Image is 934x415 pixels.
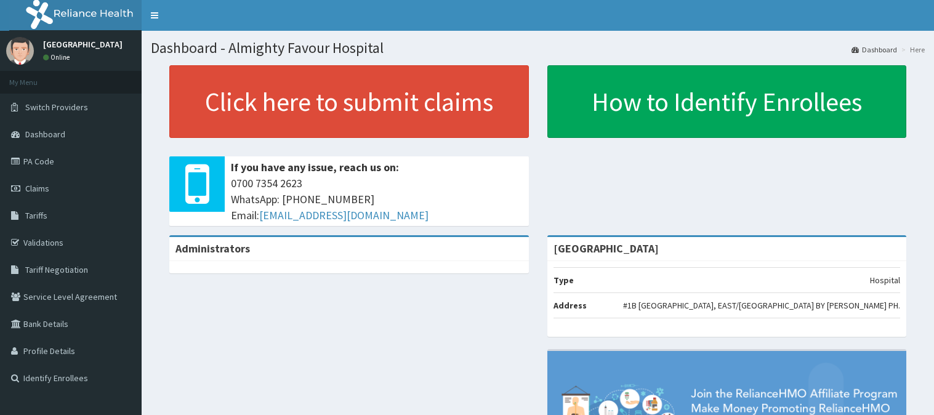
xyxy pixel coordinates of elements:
span: Tariffs [25,210,47,221]
a: [EMAIL_ADDRESS][DOMAIN_NAME] [259,208,429,222]
a: Click here to submit claims [169,65,529,138]
a: Dashboard [851,44,897,55]
span: Tariff Negotiation [25,264,88,275]
b: Administrators [175,241,250,256]
p: #1B [GEOGRAPHIC_DATA], EAST/[GEOGRAPHIC_DATA] BY [PERSON_NAME] PH. [623,299,900,312]
b: Type [554,275,574,286]
a: Online [43,53,73,62]
span: Dashboard [25,129,65,140]
span: 0700 7354 2623 WhatsApp: [PHONE_NUMBER] Email: [231,175,523,223]
p: [GEOGRAPHIC_DATA] [43,40,123,49]
strong: [GEOGRAPHIC_DATA] [554,241,659,256]
li: Here [898,44,925,55]
span: Claims [25,183,49,194]
b: If you have any issue, reach us on: [231,160,399,174]
h1: Dashboard - Almighty Favour Hospital [151,40,925,56]
a: How to Identify Enrollees [547,65,907,138]
img: User Image [6,37,34,65]
p: Hospital [870,274,900,286]
b: Address [554,300,587,311]
span: Switch Providers [25,102,88,113]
